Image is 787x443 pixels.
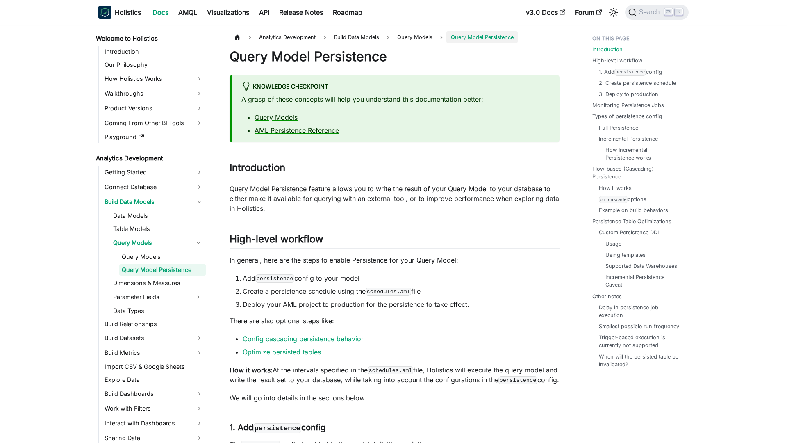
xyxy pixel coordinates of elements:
[254,6,274,19] a: API
[102,59,206,71] a: Our Philosophy
[599,333,680,349] a: Trigger-based execution is currently not supported
[241,82,550,92] div: Knowledge Checkpoint
[521,6,570,19] a: v3.0 Docs
[102,374,206,386] a: Explore Data
[614,69,646,75] code: persistence
[498,376,537,384] code: persistence
[111,305,206,317] a: Data Types
[111,277,206,289] a: Dimensions & Measures
[599,79,676,87] a: 2. Create persistence schedule
[102,46,206,57] a: Introduction
[241,94,550,104] p: A grasp of these concepts will help you understand this documentation better:
[592,46,623,53] a: Introduction
[592,57,642,64] a: High-level workflow
[599,184,632,192] a: How it works
[230,162,560,177] h2: Introduction
[397,34,432,40] span: Query Models
[605,146,677,162] a: How Incremental Persistence works
[599,304,680,319] a: Delay in persistence job execution
[102,102,206,115] a: Product Versions
[119,251,206,263] a: Query Models
[115,7,141,17] b: Holistics
[102,116,206,130] a: Coming From Other BI Tools
[102,417,206,430] a: Interact with Dashboards
[191,290,206,304] button: Expand sidebar category 'Parameter Fields'
[230,393,560,403] p: We will go into details in the sections below.
[102,361,206,372] a: Import CSV & Google Sheets
[102,166,206,179] a: Getting Started
[148,6,173,19] a: Docs
[605,251,646,259] a: Using templates
[102,195,206,208] a: Build Data Models
[230,255,560,265] p: In general, here are the steps to enable Persistence for your Query Model:
[102,387,206,400] a: Build Dashboards
[570,6,607,19] a: Forum
[102,72,206,85] a: How Holistics Works
[230,31,245,43] a: Home page
[111,290,191,304] a: Parameter Fields
[102,331,206,345] a: Build Datasets
[102,318,206,330] a: Build Relationships
[625,5,689,20] button: Search (Ctrl+K)
[330,31,383,43] span: Build Data Models
[230,316,560,326] p: There are also optional steps like:
[243,348,321,356] a: Optimize persisted tables
[605,240,621,248] a: Usage
[253,423,301,433] code: persistence
[119,264,206,276] a: Query Model Persistence
[191,236,206,249] button: Collapse sidebar category 'Query Models'
[102,180,206,194] a: Connect Database
[637,9,665,16] span: Search
[202,6,254,19] a: Visualizations
[255,31,320,43] span: Analytics Development
[173,6,202,19] a: AMQL
[599,196,628,203] code: on_cascade
[599,228,660,236] a: Custom Persistence DDL
[230,366,273,374] strong: How it works:
[111,210,206,221] a: Data Models
[102,346,206,359] a: Build Metrics
[230,365,560,385] p: At the intervals specified in the file, Holistics will execute the query model and write the resu...
[255,113,298,121] a: Query Models
[592,101,664,109] a: Monitoring Persistence Jobs
[592,112,662,120] a: Types of persistence config
[111,223,206,235] a: Table Models
[599,353,680,368] a: When will the persisted table be invalidated?
[599,206,668,214] a: Example on build behaviors
[599,135,658,143] a: Incremental Persistence
[243,286,560,296] li: Create a persistence schedule using the file
[599,68,662,76] a: 1. Addpersistenceconfig
[98,6,111,19] img: Holistics
[255,126,339,135] a: AML Persistence Reference
[592,292,622,300] a: Other notes
[366,288,411,296] code: schedules.aml
[230,31,560,43] nav: Breadcrumbs
[243,335,364,343] a: Config cascading persistence behavior
[675,8,683,16] kbd: K
[230,422,560,433] h3: 1. Add config
[243,273,560,283] li: Add config to your model
[592,165,684,180] a: Flow-based (Cascading) Persistence
[93,33,206,44] a: Welcome to Holistics
[111,236,191,249] a: Query Models
[102,402,206,415] a: Work with Filters
[98,6,141,19] a: HolisticsHolistics
[446,31,517,43] span: Query Model Persistence
[255,274,294,283] code: persistence
[393,31,437,43] a: Query Models
[368,366,413,374] code: schedules.aml
[230,184,560,213] p: Query Model Persistence feature allows you to write the result of your Query Model to your databa...
[102,131,206,143] a: Playground
[592,217,671,225] a: Persistence Table Optimizations
[230,48,560,65] h1: Query Model Persistence
[599,90,658,98] a: 3. Deploy to production
[599,124,638,132] a: Full Persistence
[599,195,646,203] a: on_cascadeoptions
[599,322,679,330] a: Smallest possible run frequency
[605,273,677,289] a: Incremental Persistence Caveat
[605,262,677,270] a: Supported Data Warehouses
[93,153,206,164] a: Analytics Development
[243,299,560,309] li: Deploy your AML project to production for the persistence to take effect.
[607,6,620,19] button: Switch between dark and light mode (currently light mode)
[90,25,213,443] nav: Docs sidebar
